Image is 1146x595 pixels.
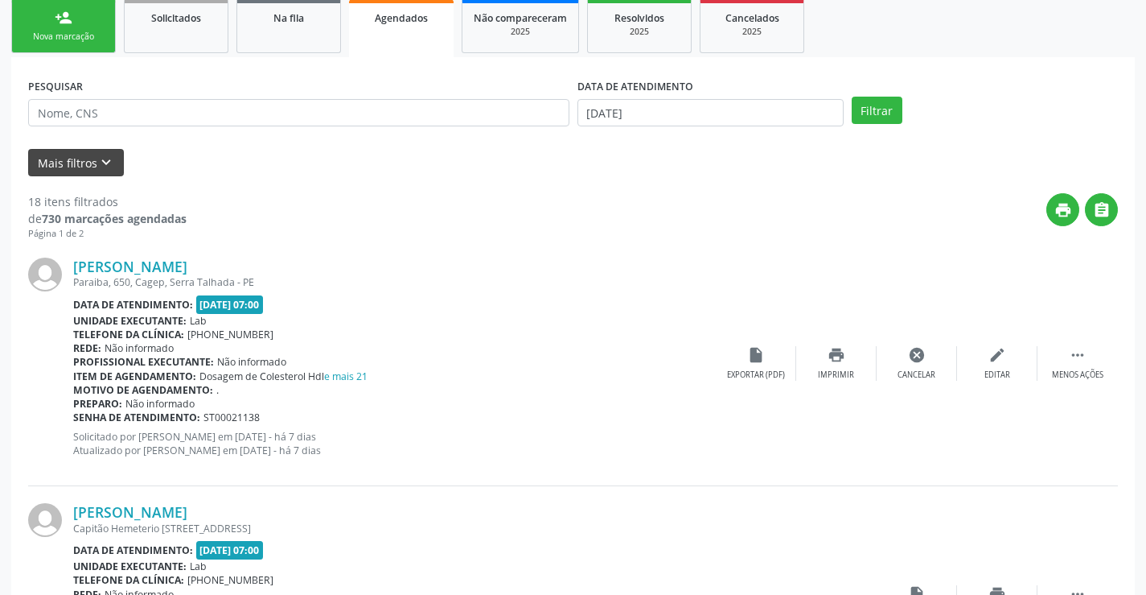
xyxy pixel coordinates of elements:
i: print [1054,201,1072,219]
a: e mais 21 [324,370,368,383]
span: . [216,383,219,397]
span: ST00021138 [203,411,260,424]
div: Exportar (PDF) [727,370,785,381]
strong: 730 marcações agendadas [42,211,187,226]
span: [PHONE_NUMBER] [187,328,273,341]
span: Resolvidos [614,11,664,25]
b: Rede: [73,341,101,355]
span: Não informado [105,341,174,355]
i: insert_drive_file [747,346,765,364]
b: Telefone da clínica: [73,328,184,341]
span: Cancelados [725,11,779,25]
span: Dosagem de Colesterol Hdl [199,370,368,383]
label: PESQUISAR [28,74,83,99]
span: Não compareceram [474,11,567,25]
span: Solicitados [151,11,201,25]
span: Agendados [375,11,428,25]
b: Item de agendamento: [73,370,196,383]
div: 18 itens filtrados [28,193,187,210]
span: Na fila [273,11,304,25]
span: [DATE] 07:00 [196,541,264,560]
b: Unidade executante: [73,560,187,573]
i:  [1093,201,1111,219]
div: Imprimir [818,370,854,381]
b: Data de atendimento: [73,298,193,312]
span: Não informado [217,355,286,369]
a: [PERSON_NAME] [73,258,187,275]
span: [DATE] 07:00 [196,295,264,314]
div: Paraiba, 650, Cagep, Serra Talhada - PE [73,275,716,289]
i: cancel [908,346,926,364]
span: Não informado [125,397,195,411]
span: Lab [190,560,207,573]
b: Profissional executante: [73,355,214,369]
div: person_add [55,9,72,27]
b: Motivo de agendamento: [73,383,213,397]
span: [PHONE_NUMBER] [187,573,273,587]
img: img [28,503,62,537]
b: Data de atendimento: [73,543,193,557]
div: Menos ações [1052,370,1103,381]
p: Solicitado por [PERSON_NAME] em [DATE] - há 7 dias Atualizado por [PERSON_NAME] em [DATE] - há 7 ... [73,430,716,457]
b: Telefone da clínica: [73,573,184,587]
div: 2025 [599,26,680,38]
i: print [828,346,845,364]
label: DATA DE ATENDIMENTO [577,74,693,99]
div: Capitão Hemeterio [STREET_ADDRESS] [73,522,877,535]
a: [PERSON_NAME] [73,503,187,521]
button:  [1085,193,1118,226]
button: Mais filtroskeyboard_arrow_down [28,149,124,177]
button: Filtrar [852,97,902,124]
i:  [1069,346,1086,364]
b: Senha de atendimento: [73,411,200,424]
input: Nome, CNS [28,99,569,126]
b: Unidade executante: [73,314,187,328]
span: Lab [190,314,207,328]
div: Nova marcação [23,31,104,43]
div: de [28,210,187,227]
b: Preparo: [73,397,122,411]
div: 2025 [474,26,567,38]
i: keyboard_arrow_down [97,154,115,171]
img: img [28,258,62,291]
div: Cancelar [897,370,935,381]
i: edit [988,346,1006,364]
input: Selecione um intervalo [577,99,844,126]
button: print [1046,193,1079,226]
div: 2025 [712,26,792,38]
div: Editar [984,370,1010,381]
div: Página 1 de 2 [28,227,187,241]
